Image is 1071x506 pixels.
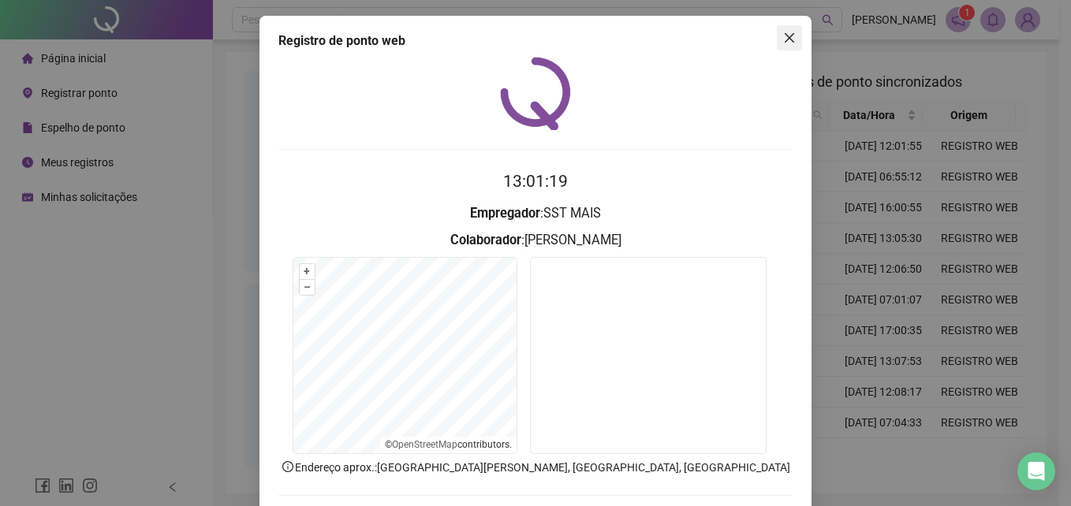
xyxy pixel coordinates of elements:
[1017,452,1055,490] div: Open Intercom Messenger
[385,439,512,450] li: © contributors.
[278,459,793,476] p: Endereço aprox. : [GEOGRAPHIC_DATA][PERSON_NAME], [GEOGRAPHIC_DATA], [GEOGRAPHIC_DATA]
[278,230,793,251] h3: : [PERSON_NAME]
[470,206,540,221] strong: Empregador
[300,264,315,279] button: +
[392,439,457,450] a: OpenStreetMap
[300,280,315,295] button: –
[450,233,521,247] strong: Colaborador
[777,25,802,50] button: Close
[503,172,568,191] time: 13:01:19
[500,57,571,130] img: QRPoint
[278,32,793,50] div: Registro de ponto web
[783,32,796,44] span: close
[278,203,793,224] h3: : SST MAIS
[281,459,295,474] span: info-circle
